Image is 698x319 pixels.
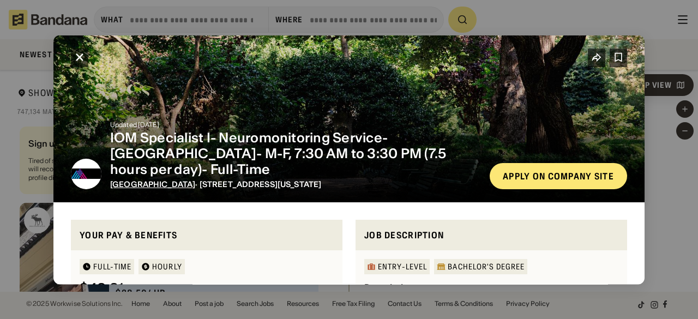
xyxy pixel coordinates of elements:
[110,122,481,128] div: Updated [DATE]
[503,171,614,180] div: Apply on company site
[110,179,481,189] div: · [STREET_ADDRESS][US_STATE]
[80,228,334,242] div: Your pay & benefits
[80,281,123,297] div: $ 48.81
[71,158,101,189] img: Mount Sinai logo
[110,130,481,177] div: IOM Specialist I- Neuromonitoring Service- [GEOGRAPHIC_DATA]- M-F, 7:30 AM to 3:30 PM (7.5 hours ...
[364,228,618,242] div: Job Description
[152,263,182,270] div: HOURLY
[110,179,195,189] a: [GEOGRAPHIC_DATA]
[378,263,427,270] div: Entry-Level
[364,282,414,293] div: Description
[93,263,131,270] div: Full-time
[448,263,525,270] div: Bachelor's Degree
